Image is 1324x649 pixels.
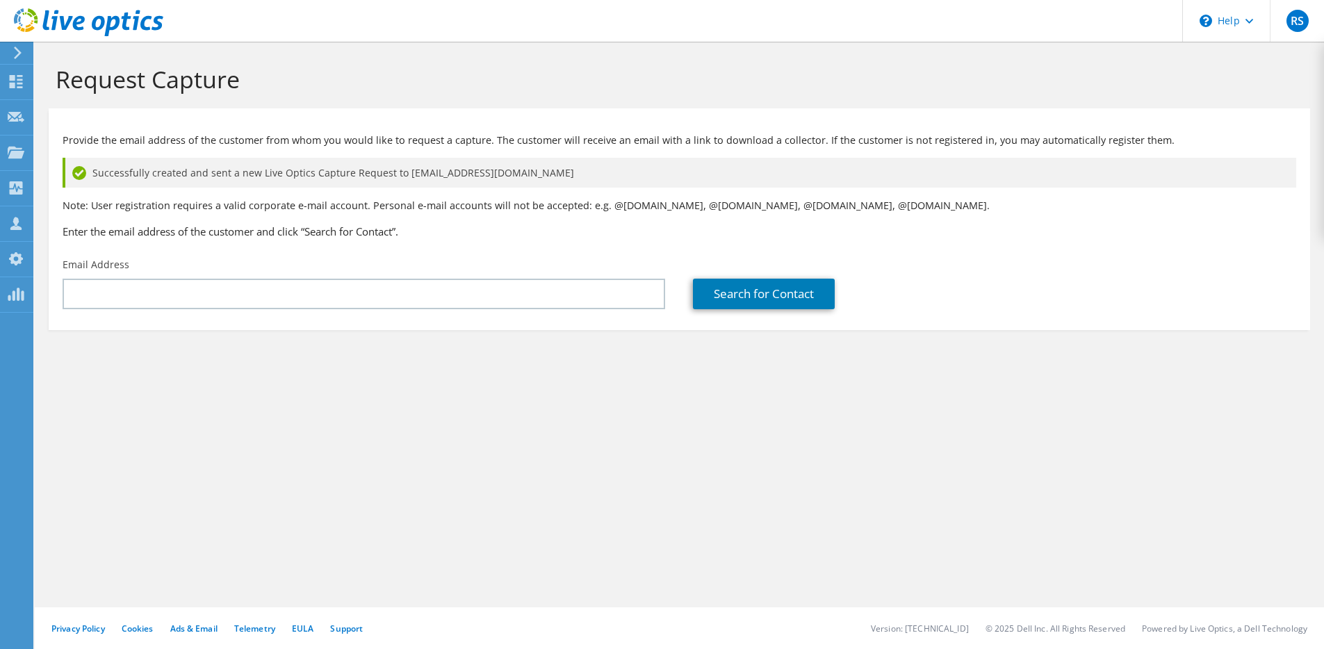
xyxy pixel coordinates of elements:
[63,258,129,272] label: Email Address
[51,623,105,634] a: Privacy Policy
[330,623,363,634] a: Support
[63,198,1296,213] p: Note: User registration requires a valid corporate e-mail account. Personal e-mail accounts will ...
[122,623,154,634] a: Cookies
[1286,10,1309,32] span: RS
[56,65,1296,94] h1: Request Capture
[63,224,1296,239] h3: Enter the email address of the customer and click “Search for Contact”.
[92,165,574,181] span: Successfully created and sent a new Live Optics Capture Request to [EMAIL_ADDRESS][DOMAIN_NAME]
[234,623,275,634] a: Telemetry
[1142,623,1307,634] li: Powered by Live Optics, a Dell Technology
[986,623,1125,634] li: © 2025 Dell Inc. All Rights Reserved
[63,133,1296,148] p: Provide the email address of the customer from whom you would like to request a capture. The cust...
[693,279,835,309] a: Search for Contact
[871,623,969,634] li: Version: [TECHNICAL_ID]
[1200,15,1212,27] svg: \n
[292,623,313,634] a: EULA
[170,623,218,634] a: Ads & Email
